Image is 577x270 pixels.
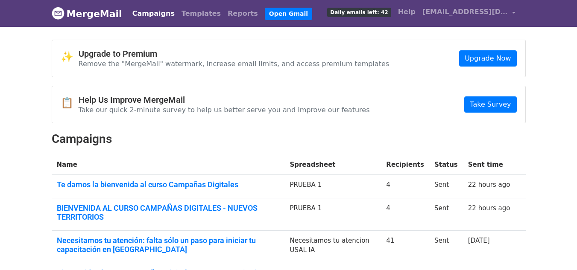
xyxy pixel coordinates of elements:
[327,8,391,17] span: Daily emails left: 42
[381,230,429,263] td: 41
[79,49,390,59] h4: Upgrade to Premium
[459,50,516,67] a: Upgrade Now
[57,180,280,189] a: Te damos la bienvenida al curso Campañas Digitales
[52,132,526,146] h2: Campaigns
[61,51,79,63] span: ✨
[395,3,419,20] a: Help
[57,203,280,222] a: BIENVENIDA AL CURSO CAMPAÑAS DIGITALES - NUEVOS TERRITORIOS
[52,7,64,20] img: MergeMail logo
[52,5,122,23] a: MergeMail
[381,198,429,230] td: 4
[57,236,280,254] a: Necesitamos tu atención: falta sólo un paso para iniciar tu capacitación en [GEOGRAPHIC_DATA]
[284,198,381,230] td: PRUEBA 1
[265,8,312,20] a: Open Gmail
[129,5,178,22] a: Campaigns
[429,198,463,230] td: Sent
[79,59,390,68] p: Remove the "MergeMail" watermark, increase email limits, and access premium templates
[381,155,429,175] th: Recipients
[284,155,381,175] th: Spreadsheet
[468,204,510,212] a: 22 hours ago
[79,95,370,105] h4: Help Us Improve MergeMail
[468,237,490,244] a: [DATE]
[468,181,510,189] a: 22 hours ago
[422,7,508,17] span: [EMAIL_ADDRESS][DOMAIN_NAME]
[284,175,381,198] td: PRUEBA 1
[429,230,463,263] td: Sent
[419,3,519,23] a: [EMAIL_ADDRESS][DOMAIN_NAME]
[429,175,463,198] td: Sent
[381,175,429,198] td: 4
[52,155,285,175] th: Name
[61,97,79,109] span: 📋
[429,155,463,175] th: Status
[178,5,224,22] a: Templates
[79,105,370,114] p: Take our quick 2-minute survey to help us better serve you and improve our features
[284,230,381,263] td: Necesitamos tu atencion USAL IA
[463,155,515,175] th: Sent time
[324,3,394,20] a: Daily emails left: 42
[464,96,516,113] a: Take Survey
[224,5,261,22] a: Reports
